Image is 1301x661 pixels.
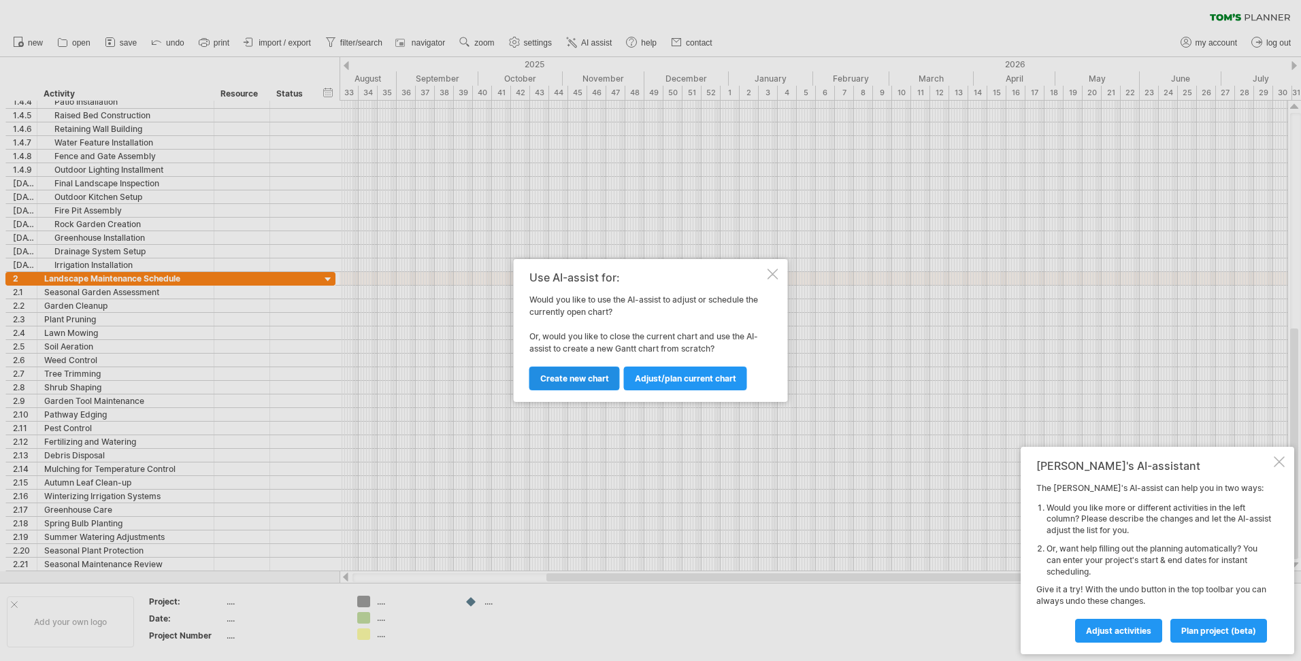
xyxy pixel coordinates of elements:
[1047,503,1271,537] li: Would you like more or different activities in the left column? Please describe the changes and l...
[624,367,747,390] a: Adjust/plan current chart
[540,373,609,384] span: Create new chart
[529,271,765,390] div: Would you like to use the AI-assist to adjust or schedule the currently open chart? Or, would you...
[635,373,736,384] span: Adjust/plan current chart
[529,367,620,390] a: Create new chart
[1075,619,1162,643] a: Adjust activities
[1036,459,1271,473] div: [PERSON_NAME]'s AI-assistant
[1181,626,1256,636] span: plan project (beta)
[1047,543,1271,577] li: Or, want help filling out the planning automatically? You can enter your project's start & end da...
[529,271,765,284] div: Use AI-assist for:
[1036,483,1271,642] div: The [PERSON_NAME]'s AI-assist can help you in two ways: Give it a try! With the undo button in th...
[1086,626,1151,636] span: Adjust activities
[1170,619,1267,643] a: plan project (beta)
